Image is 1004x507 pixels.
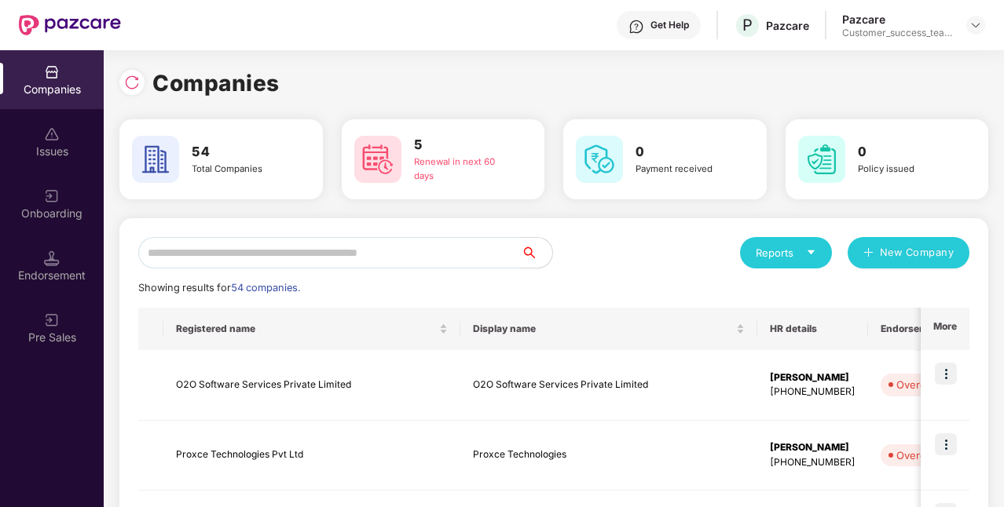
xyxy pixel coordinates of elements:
img: svg+xml;base64,PHN2ZyBpZD0iQ29tcGFuaWVzIiB4bWxucz0iaHR0cDovL3d3dy53My5vcmcvMjAwMC9zdmciIHdpZHRoPS... [44,64,60,80]
span: Showing results for [138,282,300,294]
img: svg+xml;base64,PHN2ZyBpZD0iSXNzdWVzX2Rpc2FibGVkIiB4bWxucz0iaHR0cDovL3d3dy53My5vcmcvMjAwMC9zdmciIH... [44,126,60,142]
span: search [520,246,552,259]
img: svg+xml;base64,PHN2ZyB3aWR0aD0iMjAiIGhlaWdodD0iMjAiIHZpZXdCb3g9IjAgMCAyMCAyMCIgZmlsbD0ibm9uZSIgeG... [44,312,60,328]
span: plus [863,247,874,260]
span: P [742,16,753,35]
div: Payment received [636,162,734,177]
h3: 0 [858,142,956,162]
td: O2O Software Services Private Limited [460,350,757,421]
h3: 0 [636,142,734,162]
div: [PHONE_NUMBER] [770,455,856,470]
img: svg+xml;base64,PHN2ZyB3aWR0aD0iMjAiIGhlaWdodD0iMjAiIHZpZXdCb3g9IjAgMCAyMCAyMCIgZmlsbD0ibm9uZSIgeG... [44,188,60,204]
div: Overdue - 190d [896,377,975,392]
img: icon [935,433,957,455]
span: Display name [473,323,733,335]
span: 54 companies. [231,282,300,294]
div: Pazcare [842,12,952,27]
span: Endorsements [881,323,970,335]
th: More [921,308,969,350]
img: svg+xml;base64,PHN2ZyB4bWxucz0iaHR0cDovL3d3dy53My5vcmcvMjAwMC9zdmciIHdpZHRoPSI2MCIgaGVpZ2h0PSI2MC... [132,136,179,183]
span: Registered name [176,323,436,335]
th: Display name [460,308,757,350]
div: Renewal in next 60 days [414,155,512,184]
div: Customer_success_team_lead [842,27,952,39]
img: svg+xml;base64,PHN2ZyBpZD0iUmVsb2FkLTMyeDMyIiB4bWxucz0iaHR0cDovL3d3dy53My5vcmcvMjAwMC9zdmciIHdpZH... [124,75,140,90]
h3: 5 [414,135,512,155]
div: Overdue - 1d [896,447,962,463]
div: Reports [756,245,816,261]
img: svg+xml;base64,PHN2ZyBpZD0iSGVscC0zMngzMiIgeG1sbnM9Imh0dHA6Ly93d3cudzMub3JnLzIwMDAvc3ZnIiB3aWR0aD... [628,19,644,35]
h1: Companies [152,66,280,100]
div: Get Help [650,19,689,31]
button: search [520,237,553,268]
th: Registered name [163,308,460,350]
span: caret-down [806,247,816,257]
td: O2O Software Services Private Limited [163,350,460,421]
img: svg+xml;base64,PHN2ZyBpZD0iRHJvcGRvd24tMzJ4MzIiIHhtbG5zPSJodHRwOi8vd3d3LnczLm9yZy8yMDAwL3N2ZyIgd2... [969,19,982,31]
td: Proxce Technologies [460,421,757,491]
div: [PERSON_NAME] [770,440,856,455]
div: [PERSON_NAME] [770,370,856,385]
img: svg+xml;base64,PHN2ZyB3aWR0aD0iMTQuNSIgaGVpZ2h0PSIxNC41IiB2aWV3Qm94PSIwIDAgMTYgMTYiIGZpbGw9Im5vbm... [44,250,60,266]
h3: 54 [192,142,290,162]
img: svg+xml;base64,PHN2ZyB4bWxucz0iaHR0cDovL3d3dy53My5vcmcvMjAwMC9zdmciIHdpZHRoPSI2MCIgaGVpZ2h0PSI2MC... [798,136,845,183]
td: Proxce Technologies Pvt Ltd [163,421,460,491]
button: plusNew Company [848,237,969,268]
div: Total Companies [192,162,290,177]
img: svg+xml;base64,PHN2ZyB4bWxucz0iaHR0cDovL3d3dy53My5vcmcvMjAwMC9zdmciIHdpZHRoPSI2MCIgaGVpZ2h0PSI2MC... [354,136,401,183]
div: Pazcare [766,18,809,33]
img: svg+xml;base64,PHN2ZyB4bWxucz0iaHR0cDovL3d3dy53My5vcmcvMjAwMC9zdmciIHdpZHRoPSI2MCIgaGVpZ2h0PSI2MC... [576,136,623,183]
img: icon [935,363,957,385]
th: HR details [757,308,868,350]
div: Policy issued [858,162,956,177]
img: New Pazcare Logo [19,15,121,35]
div: [PHONE_NUMBER] [770,385,856,399]
span: New Company [880,245,955,261]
